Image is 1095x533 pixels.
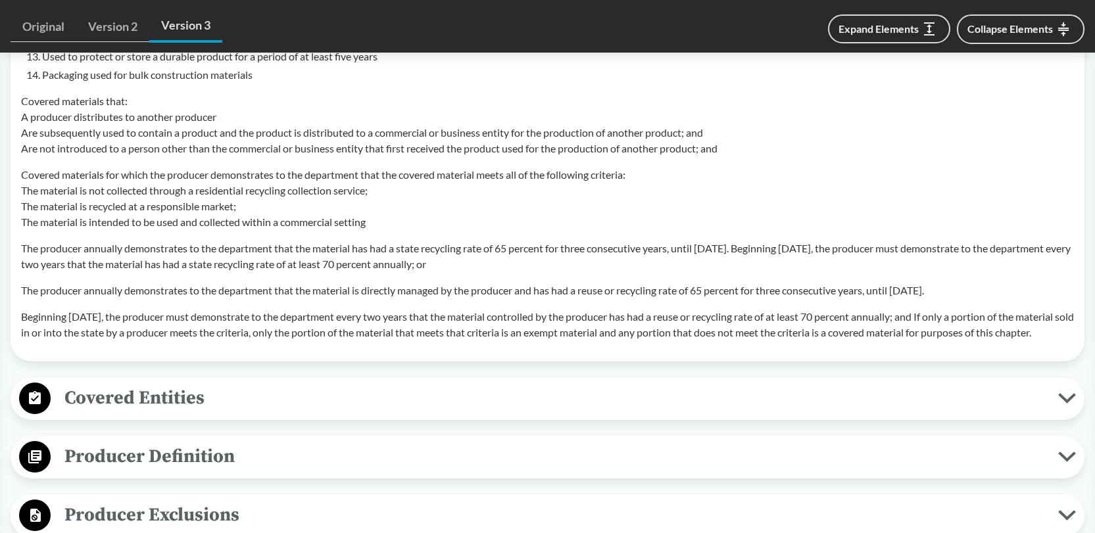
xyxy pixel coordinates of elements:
a: Version 2 [76,12,149,42]
p: Covered materials that: A producer distributes to another producer Are subsequently used to conta... [21,93,1074,156]
p: Beginning [DATE], the producer must demonstrate to the department every two years that the materi... [21,309,1074,340]
button: Expand Elements [828,14,950,43]
button: Producer Exclusions [15,499,1080,532]
span: Covered Entities [51,383,1058,413]
p: Covered materials for which the producer demonstrates to the department that the covered material... [21,167,1074,230]
button: Covered Entities [15,382,1080,415]
button: Producer Definition [15,440,1080,474]
a: Original [11,12,76,42]
p: The producer annually demonstrates to the department that the material has had a state recycling ... [21,241,1074,272]
li: Used to protect or store a durable product for a period of at least five years [42,49,1074,64]
li: Packaging used for bulk construction materials [42,67,1074,83]
span: Producer Exclusions [51,500,1058,530]
a: Version 3 [149,11,222,43]
button: Collapse Elements [957,14,1084,44]
span: Producer Definition [51,442,1058,471]
p: The producer annually demonstrates to the department that the material is directly managed by the... [21,283,1074,298]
